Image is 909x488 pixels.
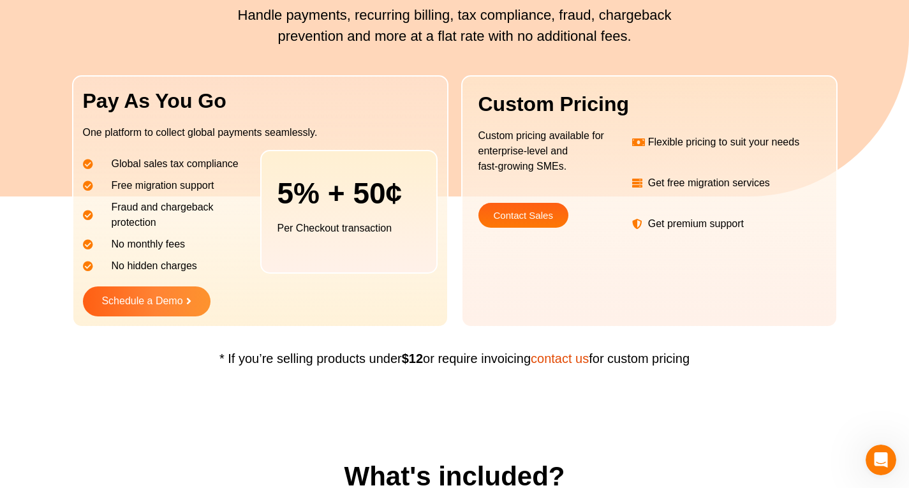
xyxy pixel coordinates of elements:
span: Free migration support [96,178,214,193]
p: Handle payments, recurring billing, tax compliance, fraud, chargeback prevention and more at a fl... [206,4,704,47]
strong: $12 [402,351,423,366]
h3: 5% + 50¢ [277,179,420,208]
iframe: Intercom live chat [866,445,896,475]
span: Flexible pricing to suit your needs [645,135,799,150]
a: contact us [531,351,589,366]
span: Schedule a Demo [101,296,182,307]
span: No hidden charges [96,258,197,274]
h2: Pay As You Go [83,89,438,113]
span: Global sales tax compliance [96,156,239,172]
p: Per Checkout transaction [277,221,420,236]
span: Get free migration services [645,175,770,191]
span: No monthly fees [96,237,186,252]
p: * If you’re selling products under or require invoicing for custom pricing [78,349,831,368]
span: Contact Sales [494,211,553,220]
h2: Custom Pricing [478,92,820,116]
a: Schedule a Demo [83,286,211,316]
span: Fraud and chargeback protection [96,200,254,230]
a: Contact Sales [478,203,568,228]
p: Custom pricing available for enterprise-level and fast-growing SMEs. [478,128,626,174]
p: One platform to collect global payments seamlessly. [83,125,438,140]
span: Get premium support [645,216,744,232]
